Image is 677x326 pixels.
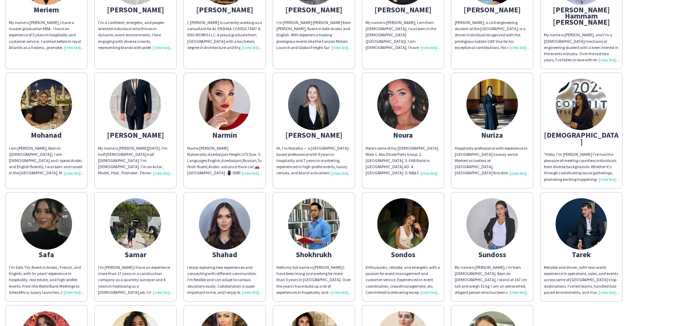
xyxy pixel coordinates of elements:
[9,251,84,258] div: Safa
[556,198,607,250] img: thumb-0318f2b7-6fb2-4022-a9e2-04d82e8a5e4f.jpg
[455,251,530,258] div: Sundoss
[544,264,619,296] div: Reliable and driven, with real-world experience in operations, sales, and events across some of [...
[187,251,262,258] div: Shahad
[187,264,262,296] div: I enjoy exploring new experiences and connecting with different communities. I’m flexible and can...
[98,264,173,296] div: I'm [PERSON_NAME] I have an experience more than 17 years in a construction company as a quantity...
[110,198,161,250] img: thumb-e9905435-96d8-4b8d-81b8-18b7bca4bff7.jpg
[110,79,161,130] img: thumb-5aabd99b-d014-49b8-a0c0-c2798ab44706.jpg
[9,264,84,296] div: I'm Safa Titi, fluent in Arabic, French, and English, with 5+ years' experience in hospitality, r...
[276,264,351,296] div: Hello my full name is [PERSON_NAME] I have been living and working for more than 5 years in [GEOG...
[21,79,72,130] img: thumb-67a9956e7bcc9.jpeg
[455,132,530,138] div: Nuriza
[544,132,619,144] div: [DEMOGRAPHIC_DATA]
[544,7,619,25] div: [PERSON_NAME] Hammam [PERSON_NAME]
[187,145,262,176] div: Name:[PERSON_NAME] Nationality:Azerbaijani Height:175 Size : S Languages:English,Azerbaijani,Russ...
[276,7,351,13] div: [PERSON_NAME]
[544,32,619,63] div: My name is [PERSON_NAME], and I'm a [DEMOGRAPHIC_DATA] mechanical engineering student with a keen...
[455,7,530,13] div: [PERSON_NAME]
[276,145,351,176] div: Hi, I’m Natallia — a [GEOGRAPHIC_DATA]-based professional with 9 years in hospitality and 7 years...
[276,251,351,258] div: Shokhrukh
[466,79,518,130] img: thumb-8551e30d-e4fd-478f-9a6c-f48c3872b823.jpg
[276,20,351,51] div: I’m [PERSON_NAME] [PERSON_NAME] from [PERSON_NAME], fluent in both Arabic and English. With exper...
[544,251,619,258] div: Tarek
[98,145,173,176] div: My name is [PERSON_NAME][DATE]. I'm half [DEMOGRAPHIC_DATA] half [DEMOGRAPHIC_DATA]. I'm [DEMOGRA...
[9,132,84,138] div: Mohanad
[98,7,173,13] div: [PERSON_NAME]
[288,198,340,250] img: thumb-6721e13939181.jpg
[466,198,518,250] img: thumb-62c2f95dcb36b.jpg
[377,79,429,130] img: thumb-668b99fd85a5d.jpeg
[9,20,84,51] div: My name is [PERSON_NAME] ,I have a master graduation MBA . I have an experience of 5 years in hos...
[187,7,262,13] div: [PERSON_NAME]
[199,198,250,250] img: thumb-673cfbdd50e49.jpeg
[366,264,440,296] div: Enthusiastic, reliable, and energetic with a passion for event management and customer service. E...
[9,145,84,176] div: I am [PERSON_NAME], Born in ([DEMOGRAPHIC_DATA]), I am [DEMOGRAPHIC_DATA] and i speak Arabic and ...
[366,145,440,176] div: Here’s some of my [DEMOGRAPHIC_DATA] Work 1. Abu Dhabi Ports Group. 2. [GEOGRAPHIC_DATA]. 3. FAB ...
[455,145,530,176] div: Hospitality professional with experience in [GEOGRAPHIC_DATA]’s luxury sector. Worked as hostess ...
[288,79,340,130] img: thumb-687b874dd1b31.jpeg
[276,132,351,138] div: [PERSON_NAME]
[455,20,530,51] div: [PERSON_NAME], a civil engineering student at the [GEOGRAPHIC_DATA], is a driven individual recog...
[187,20,262,51] div: I, [PERSON_NAME] is currently working as a consultant for AL ENSHAA CONSULTANT & ENG WORKS LLC. A...
[366,251,440,258] div: Sondos
[377,198,429,250] img: thumb-67fe5c5cc902d.jpeg
[9,7,84,13] div: Meriem
[455,264,530,296] div: My name is [PERSON_NAME], i’m from [DEMOGRAPHIC_DATA]. Born on [DEMOGRAPHIC_DATA], I stand at 167...
[21,198,72,250] img: thumb-9b953f8e-3d33-4058-9de8-fb570361871a.jpg
[556,79,607,130] img: thumb-67570c1f332d6.jpeg
[187,132,262,138] div: Narmin
[366,20,440,51] div: My name is [PERSON_NAME], I am from [DEMOGRAPHIC_DATA], I was born in the [DEMOGRAPHIC_DATA] ([GE...
[366,7,440,13] div: [PERSON_NAME]
[199,79,250,130] img: thumb-6570951b4b34b.jpeg
[366,132,440,138] div: Noura
[544,151,619,183] div: "Hello, I'm [PERSON_NAME] I've had the pleasure of meeting countless individuals from diverse bac...
[98,132,173,138] div: [PERSON_NAME]
[98,20,173,51] div: I'm a confident, energetic, and people-oriented individual who thrives in dynamic event environme...
[98,251,173,258] div: Samar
